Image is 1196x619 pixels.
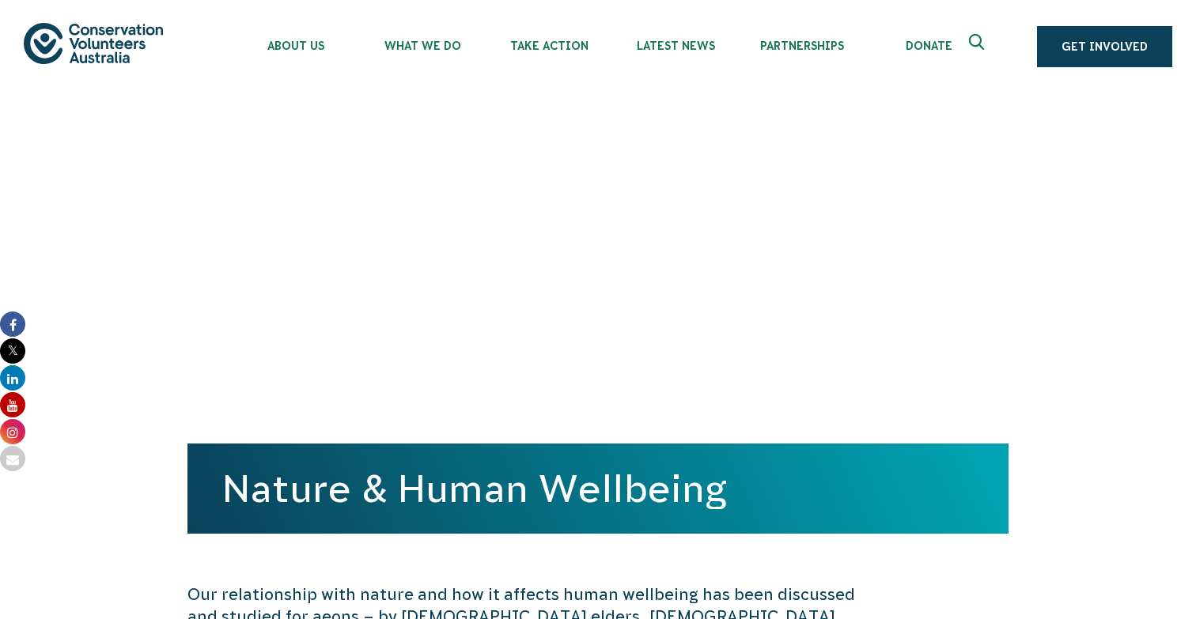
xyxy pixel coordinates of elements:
span: Expand search box [969,34,989,59]
span: What We Do [359,40,486,52]
span: Latest News [612,40,739,52]
span: About Us [233,40,359,52]
a: Get Involved [1037,26,1172,67]
span: Donate [865,40,992,52]
img: logo.svg [24,23,163,63]
span: Partnerships [739,40,865,52]
h1: Nature & Human Wellbeing [222,467,974,510]
button: Expand search box Close search box [959,28,997,66]
span: Take Action [486,40,612,52]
